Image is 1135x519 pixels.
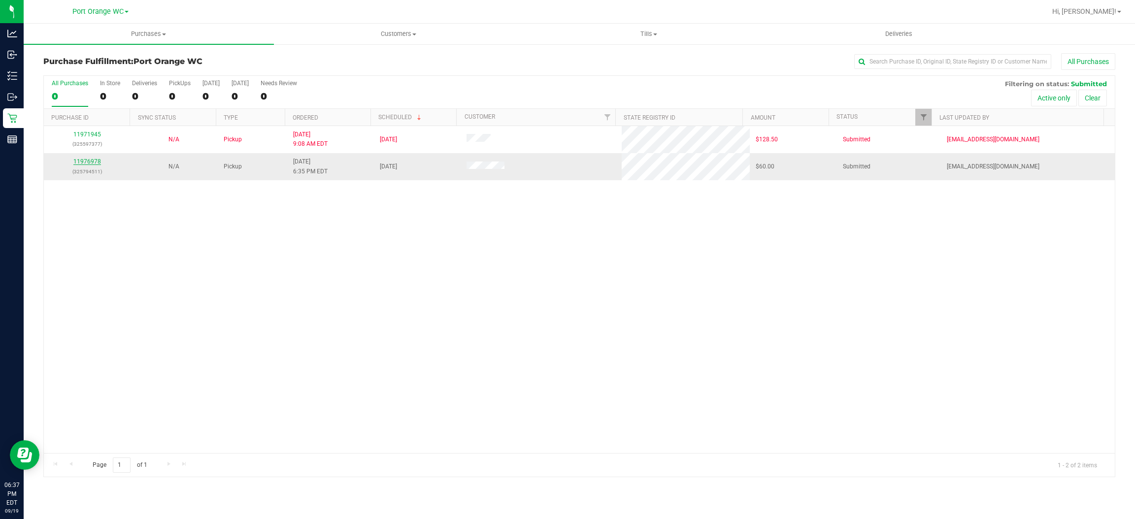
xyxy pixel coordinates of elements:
[843,135,870,144] span: Submitted
[232,80,249,87] div: [DATE]
[51,114,89,121] a: Purchase ID
[72,7,124,16] span: Port Orange WC
[1050,457,1105,472] span: 1 - 2 of 2 items
[224,162,242,171] span: Pickup
[274,24,524,44] a: Customers
[7,29,17,38] inline-svg: Analytics
[134,57,202,66] span: Port Orange WC
[261,80,297,87] div: Needs Review
[7,92,17,102] inline-svg: Outbound
[4,507,19,515] p: 09/19
[293,130,328,149] span: [DATE] 9:08 AM EDT
[24,30,274,38] span: Purchases
[947,135,1039,144] span: [EMAIL_ADDRESS][DOMAIN_NAME]
[52,91,88,102] div: 0
[293,114,318,121] a: Ordered
[843,162,870,171] span: Submitted
[756,135,778,144] span: $128.50
[4,481,19,507] p: 06:37 PM EDT
[524,24,774,44] a: Tills
[774,24,1024,44] a: Deliveries
[232,91,249,102] div: 0
[7,71,17,81] inline-svg: Inventory
[202,91,220,102] div: 0
[380,162,397,171] span: [DATE]
[915,109,932,126] a: Filter
[465,113,495,120] a: Customer
[169,80,191,87] div: PickUps
[224,135,242,144] span: Pickup
[84,457,155,473] span: Page of 1
[1071,80,1107,88] span: Submitted
[624,114,675,121] a: State Registry ID
[52,80,88,87] div: All Purchases
[7,113,17,123] inline-svg: Retail
[293,157,328,176] span: [DATE] 6:35 PM EDT
[100,80,120,87] div: In Store
[113,457,131,473] input: 1
[1005,80,1069,88] span: Filtering on status:
[168,163,179,170] span: Not Applicable
[202,80,220,87] div: [DATE]
[1078,90,1107,106] button: Clear
[169,91,191,102] div: 0
[524,30,773,38] span: Tills
[24,24,274,44] a: Purchases
[836,113,858,120] a: Status
[168,136,179,143] span: Not Applicable
[380,135,397,144] span: [DATE]
[7,134,17,144] inline-svg: Reports
[100,91,120,102] div: 0
[73,158,101,165] a: 11976978
[756,162,774,171] span: $60.00
[751,114,775,121] a: Amount
[168,162,179,171] button: N/A
[261,91,297,102] div: 0
[168,135,179,144] button: N/A
[378,114,423,121] a: Scheduled
[7,50,17,60] inline-svg: Inbound
[73,131,101,138] a: 11971945
[50,139,125,149] p: (325597377)
[939,114,989,121] a: Last Updated By
[854,54,1051,69] input: Search Purchase ID, Original ID, State Registry ID or Customer Name...
[10,440,39,470] iframe: Resource center
[1031,90,1077,106] button: Active only
[132,80,157,87] div: Deliveries
[1052,7,1116,15] span: Hi, [PERSON_NAME]!
[947,162,1039,171] span: [EMAIL_ADDRESS][DOMAIN_NAME]
[50,167,125,176] p: (325794511)
[599,109,615,126] a: Filter
[132,91,157,102] div: 0
[872,30,926,38] span: Deliveries
[1061,53,1115,70] button: All Purchases
[274,30,524,38] span: Customers
[224,114,238,121] a: Type
[138,114,176,121] a: Sync Status
[43,57,401,66] h3: Purchase Fulfillment:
